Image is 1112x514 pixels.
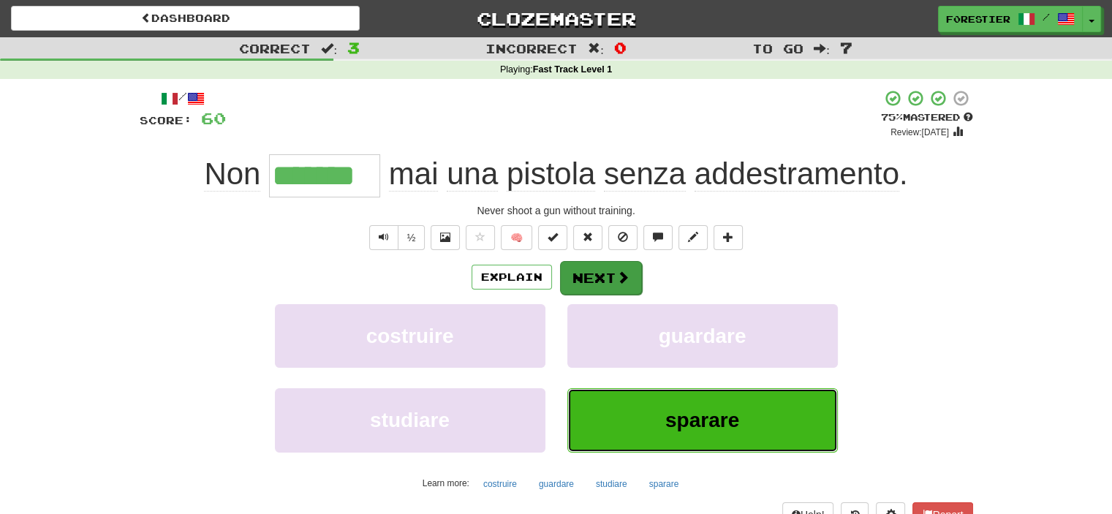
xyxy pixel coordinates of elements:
[485,41,578,56] span: Incorrect
[614,39,627,56] span: 0
[538,225,567,250] button: Set this sentence to 100% Mastered (alt+m)
[466,225,495,250] button: Favorite sentence (alt+f)
[472,265,552,290] button: Explain
[695,156,899,192] span: addestramento
[588,42,604,55] span: :
[643,225,673,250] button: Discuss sentence (alt+u)
[321,42,337,55] span: :
[641,473,687,495] button: sparare
[665,409,739,431] span: sparare
[431,225,460,250] button: Show image (alt+x)
[369,225,398,250] button: Play sentence audio (ctl+space)
[567,388,838,452] button: sparare
[1043,12,1050,22] span: /
[389,156,439,192] span: mai
[140,203,973,218] div: Never shoot a gun without training.
[881,111,973,124] div: Mastered
[946,12,1010,26] span: f0restier
[370,409,450,431] span: studiare
[608,225,638,250] button: Ignore sentence (alt+i)
[659,325,746,347] span: guardare
[366,325,454,347] span: costruire
[380,156,907,192] span: .
[140,89,226,107] div: /
[347,39,360,56] span: 3
[567,304,838,368] button: guardare
[890,127,949,137] small: Review: [DATE]
[588,473,635,495] button: studiare
[423,478,469,488] small: Learn more:
[531,473,582,495] button: guardare
[604,156,686,192] span: senza
[714,225,743,250] button: Add to collection (alt+a)
[560,261,642,295] button: Next
[204,156,260,192] span: Non
[752,41,803,56] span: To go
[366,225,425,250] div: Text-to-speech controls
[938,6,1083,32] a: f0restier /
[239,41,311,56] span: Correct
[533,64,613,75] strong: Fast Track Level 1
[382,6,730,31] a: Clozemaster
[447,156,498,192] span: una
[881,111,903,123] span: 75 %
[501,225,532,250] button: 🧠
[11,6,360,31] a: Dashboard
[275,388,545,452] button: studiare
[678,225,708,250] button: Edit sentence (alt+d)
[507,156,595,192] span: pistola
[573,225,602,250] button: Reset to 0% Mastered (alt+r)
[398,225,425,250] button: ½
[275,304,545,368] button: costruire
[201,109,226,127] span: 60
[140,114,192,126] span: Score:
[814,42,830,55] span: :
[840,39,852,56] span: 7
[475,473,525,495] button: costruire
